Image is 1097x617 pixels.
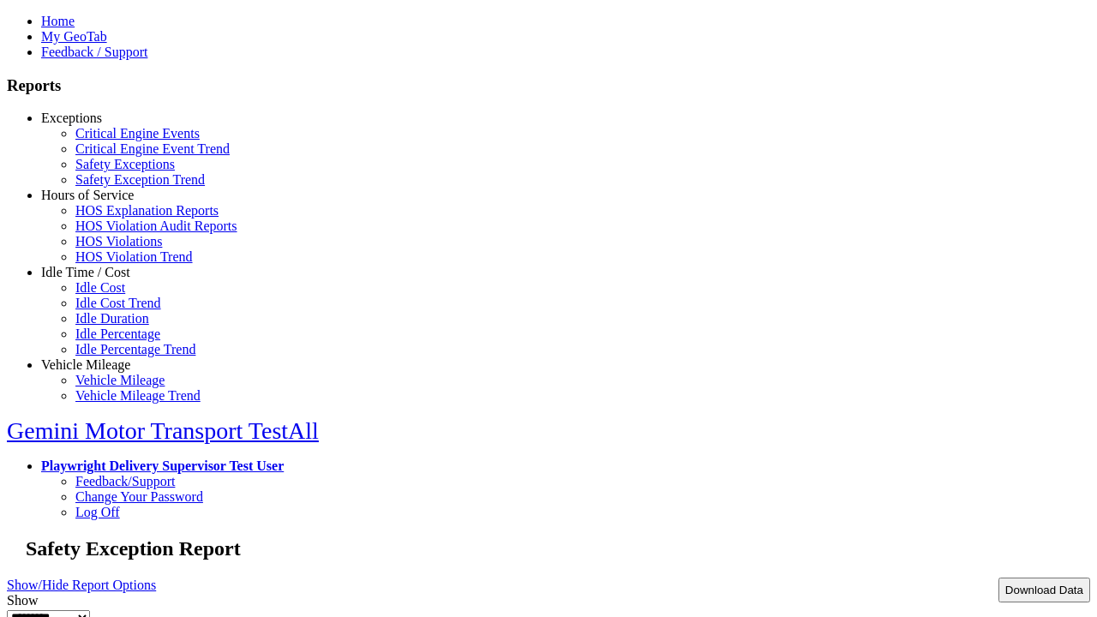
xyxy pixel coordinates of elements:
[75,280,125,295] a: Idle Cost
[75,234,162,249] a: HOS Violations
[998,578,1090,602] button: Download Data
[75,219,237,233] a: HOS Violation Audit Reports
[41,45,147,59] a: Feedback / Support
[75,342,195,356] a: Idle Percentage Trend
[75,172,205,187] a: Safety Exception Trend
[7,417,319,444] a: Gemini Motor Transport TestAll
[75,157,175,171] a: Safety Exceptions
[75,489,203,504] a: Change Your Password
[75,203,219,218] a: HOS Explanation Reports
[75,505,120,519] a: Log Off
[75,373,165,387] a: Vehicle Mileage
[41,14,75,28] a: Home
[41,458,284,473] a: Playwright Delivery Supervisor Test User
[75,326,160,341] a: Idle Percentage
[75,249,193,264] a: HOS Violation Trend
[75,311,149,326] a: Idle Duration
[7,593,38,608] label: Show
[41,29,107,44] a: My GeoTab
[7,76,1090,95] h3: Reports
[41,111,102,125] a: Exceptions
[41,357,130,372] a: Vehicle Mileage
[75,141,230,156] a: Critical Engine Event Trend
[7,573,156,596] a: Show/Hide Report Options
[26,537,1090,560] h2: Safety Exception Report
[41,265,130,279] a: Idle Time / Cost
[41,188,134,202] a: Hours of Service
[75,388,201,403] a: Vehicle Mileage Trend
[75,474,175,488] a: Feedback/Support
[75,126,200,141] a: Critical Engine Events
[75,296,161,310] a: Idle Cost Trend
